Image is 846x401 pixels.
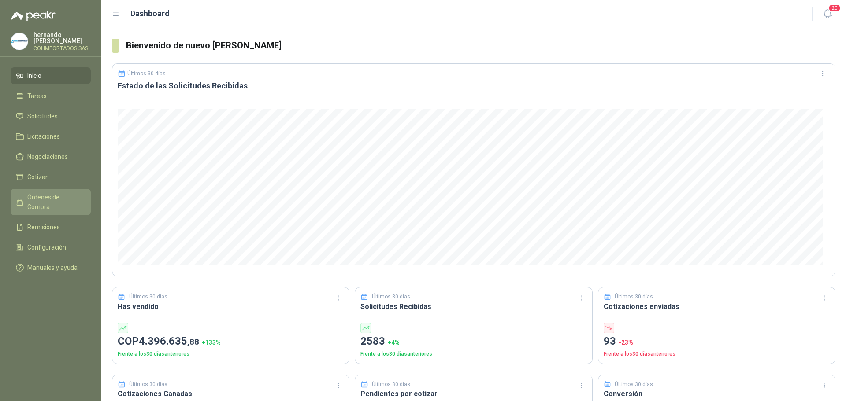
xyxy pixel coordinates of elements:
[187,337,199,347] span: ,88
[360,388,586,399] h3: Pendientes por cotizar
[130,7,170,20] h1: Dashboard
[129,380,167,389] p: Últimos 30 días
[11,67,91,84] a: Inicio
[11,128,91,145] a: Licitaciones
[372,380,410,389] p: Últimos 30 días
[604,301,830,312] h3: Cotizaciones enviadas
[202,339,221,346] span: + 133 %
[11,108,91,125] a: Solicitudes
[604,333,830,350] p: 93
[11,148,91,165] a: Negociaciones
[360,301,586,312] h3: Solicitudes Recibidas
[11,219,91,235] a: Remisiones
[11,239,91,256] a: Configuración
[27,71,41,81] span: Inicio
[118,81,830,91] h3: Estado de las Solicitudes Recibidas
[27,152,68,162] span: Negociaciones
[11,169,91,185] a: Cotizar
[118,388,344,399] h3: Cotizaciones Ganadas
[11,88,91,104] a: Tareas
[11,11,56,21] img: Logo peakr
[828,4,841,12] span: 20
[619,339,633,346] span: -23 %
[118,350,344,358] p: Frente a los 30 días anteriores
[127,70,166,77] p: Últimos 30 días
[11,259,91,276] a: Manuales y ayuda
[139,335,199,347] span: 4.396.635
[604,388,830,399] h3: Conversión
[27,172,48,182] span: Cotizar
[11,33,28,50] img: Company Logo
[360,333,586,350] p: 2583
[129,293,167,301] p: Últimos 30 días
[11,189,91,215] a: Órdenes de Compra
[615,380,653,389] p: Últimos 30 días
[820,6,835,22] button: 20
[27,243,66,252] span: Configuración
[118,333,344,350] p: COP
[126,39,835,52] h3: Bienvenido de nuevo [PERSON_NAME]
[372,293,410,301] p: Últimos 30 días
[27,263,78,272] span: Manuales y ayuda
[388,339,400,346] span: + 4 %
[615,293,653,301] p: Últimos 30 días
[27,132,60,141] span: Licitaciones
[27,222,60,232] span: Remisiones
[27,91,47,101] span: Tareas
[360,350,586,358] p: Frente a los 30 días anteriores
[27,192,82,212] span: Órdenes de Compra
[604,350,830,358] p: Frente a los 30 días anteriores
[33,46,91,51] p: COLIMPORTADOS SAS
[27,111,58,121] span: Solicitudes
[118,301,344,312] h3: Has vendido
[33,32,91,44] p: hernando [PERSON_NAME]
